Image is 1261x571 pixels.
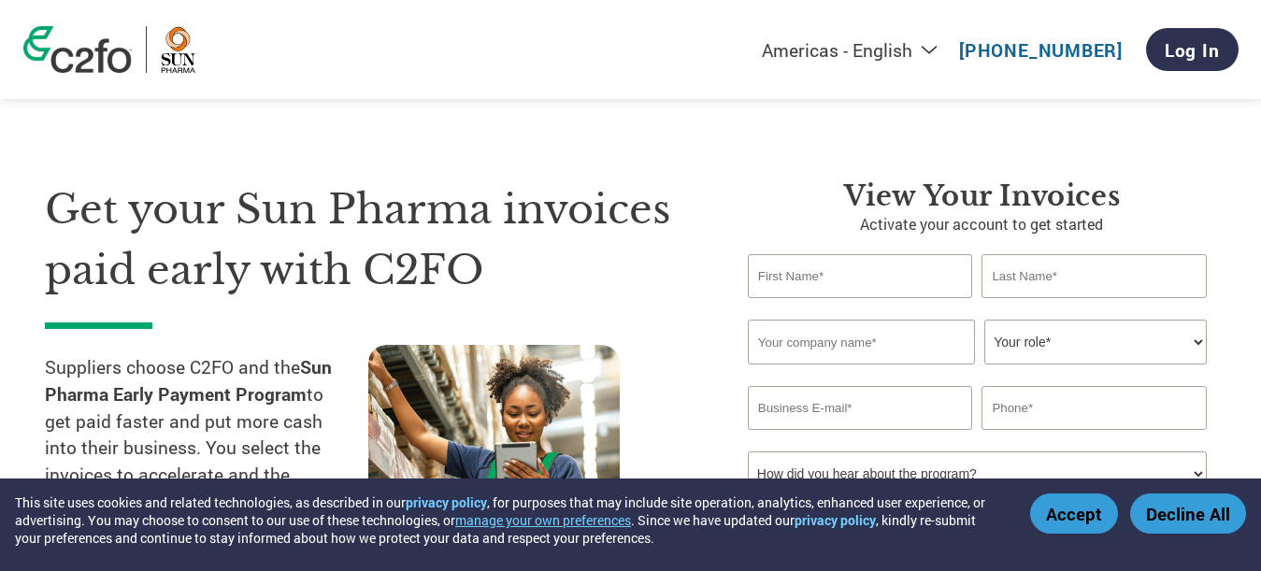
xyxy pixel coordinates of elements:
[1030,493,1118,534] button: Accept
[1130,493,1246,534] button: Decline All
[368,345,620,529] img: supply chain worker
[982,254,1207,298] input: Last Name*
[748,213,1216,236] p: Activate your account to get started
[748,432,973,444] div: Inavlid Email Address
[455,511,631,529] button: manage your own preferences
[748,366,1207,378] div: Invalid company name or company name is too long
[748,386,973,430] input: Invalid Email format
[748,179,1216,213] h3: View Your Invoices
[45,179,692,300] h1: Get your Sun Pharma invoices paid early with C2FO
[795,511,876,529] a: privacy policy
[748,320,975,364] input: Your company name*
[982,386,1207,430] input: Phone*
[23,26,132,73] img: c2fo logo
[406,493,487,511] a: privacy policy
[982,432,1207,444] div: Inavlid Phone Number
[45,355,332,406] strong: Sun Pharma Early Payment Program
[982,300,1207,312] div: Invalid last name or last name is too long
[45,354,368,516] p: Suppliers choose C2FO and the to get paid faster and put more cash into their business. You selec...
[1146,28,1239,71] a: Log In
[748,300,973,312] div: Invalid first name or first name is too long
[748,254,973,298] input: First Name*
[15,493,1003,547] div: This site uses cookies and related technologies, as described in our , for purposes that may incl...
[161,26,195,73] img: Sun Pharma
[984,320,1207,364] select: Title/Role
[959,38,1123,62] a: [PHONE_NUMBER]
